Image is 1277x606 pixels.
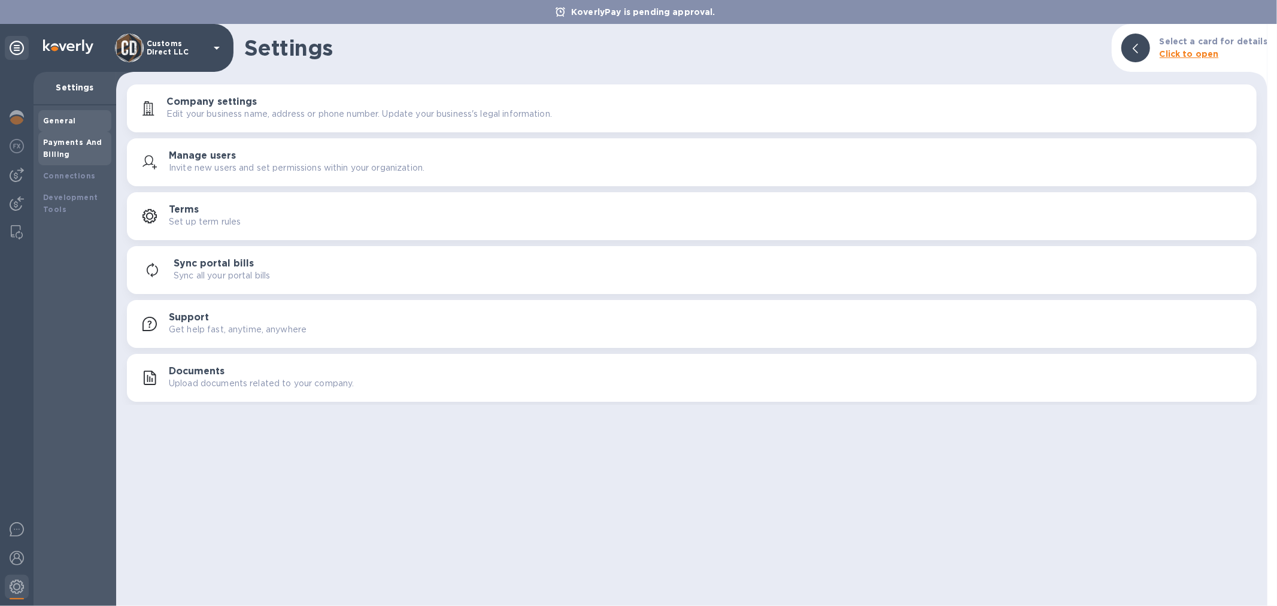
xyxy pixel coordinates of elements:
[169,216,241,228] p: Set up term rules
[127,300,1257,348] button: SupportGet help fast, anytime, anywhere
[147,40,207,56] p: Customs Direct LLC
[127,138,1257,186] button: Manage usersInvite new users and set permissions within your organization.
[5,36,29,60] div: Unpin categories
[169,323,307,336] p: Get help fast, anytime, anywhere
[1160,49,1219,59] b: Click to open
[43,81,107,93] p: Settings
[127,246,1257,294] button: Sync portal billsSync all your portal bills
[1217,549,1277,606] iframe: Chat Widget
[43,171,95,180] b: Connections
[169,366,225,377] h3: Documents
[43,138,102,159] b: Payments And Billing
[127,84,1257,132] button: Company settingsEdit your business name, address or phone number. Update your business's legal in...
[10,139,24,153] img: Foreign exchange
[43,40,93,54] img: Logo
[174,258,254,269] h3: Sync portal bills
[127,354,1257,402] button: DocumentsUpload documents related to your company.
[169,204,199,216] h3: Terms
[43,193,98,214] b: Development Tools
[169,312,209,323] h3: Support
[244,35,1102,60] h1: Settings
[166,108,552,120] p: Edit your business name, address or phone number. Update your business's legal information.
[127,192,1257,240] button: TermsSet up term rules
[166,96,257,108] h3: Company settings
[169,150,236,162] h3: Manage users
[565,6,721,18] p: KoverlyPay is pending approval.
[169,377,354,390] p: Upload documents related to your company.
[43,116,76,125] b: General
[1160,37,1267,46] b: Select a card for details
[169,162,424,174] p: Invite new users and set permissions within your organization.
[174,269,270,282] p: Sync all your portal bills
